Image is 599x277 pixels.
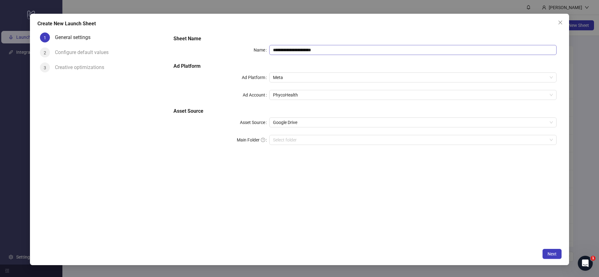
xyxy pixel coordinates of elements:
[273,90,553,100] span: PhycoHealth
[242,72,269,82] label: Ad Platform
[243,90,269,100] label: Ad Account
[269,45,557,55] input: Name
[44,35,46,40] span: 1
[55,47,114,57] div: Configure default values
[44,50,46,55] span: 2
[558,20,563,25] span: close
[591,256,596,261] span: 1
[237,135,269,145] label: Main Folder
[543,249,562,259] button: Next
[261,138,265,142] span: question-circle
[55,62,109,72] div: Creative optimizations
[555,17,565,27] button: Close
[55,32,95,42] div: General settings
[548,251,557,256] span: Next
[44,65,46,70] span: 3
[273,73,553,82] span: Meta
[173,107,557,115] h5: Asset Source
[578,256,593,271] iframe: Intercom live chat
[254,45,269,55] label: Name
[273,118,553,127] span: Google Drive
[240,117,269,127] label: Asset Source
[37,20,562,27] div: Create New Launch Sheet
[173,35,557,42] h5: Sheet Name
[173,62,557,70] h5: Ad Platform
